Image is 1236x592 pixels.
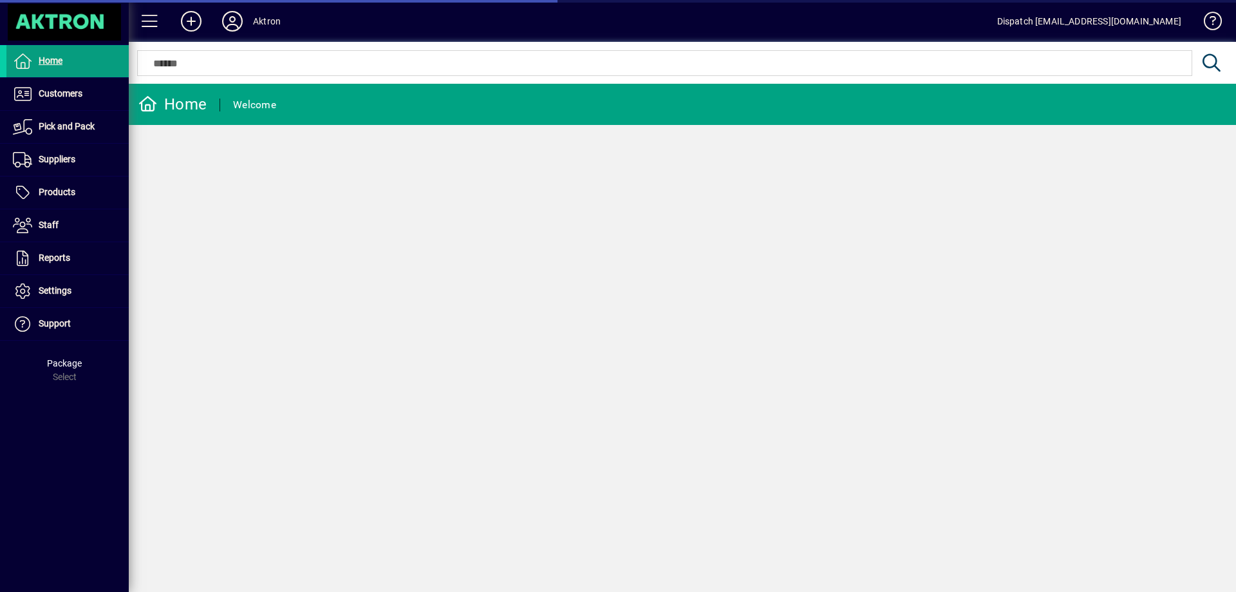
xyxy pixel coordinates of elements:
a: Staff [6,209,129,242]
a: Pick and Pack [6,111,129,143]
span: Support [39,318,71,329]
span: Settings [39,285,71,296]
div: Welcome [233,95,276,115]
span: Reports [39,253,70,263]
span: Staff [39,220,59,230]
a: Suppliers [6,144,129,176]
a: Settings [6,275,129,307]
div: Aktron [253,11,281,32]
a: Support [6,308,129,340]
a: Customers [6,78,129,110]
span: Customers [39,88,82,99]
a: Products [6,177,129,209]
span: Suppliers [39,154,75,164]
span: Package [47,358,82,368]
span: Pick and Pack [39,121,95,131]
a: Knowledge Base [1194,3,1220,44]
span: Products [39,187,75,197]
a: Reports [6,242,129,274]
button: Add [171,10,212,33]
button: Profile [212,10,253,33]
div: Home [138,94,207,115]
span: Home [39,55,62,66]
div: Dispatch [EMAIL_ADDRESS][DOMAIN_NAME] [997,11,1181,32]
